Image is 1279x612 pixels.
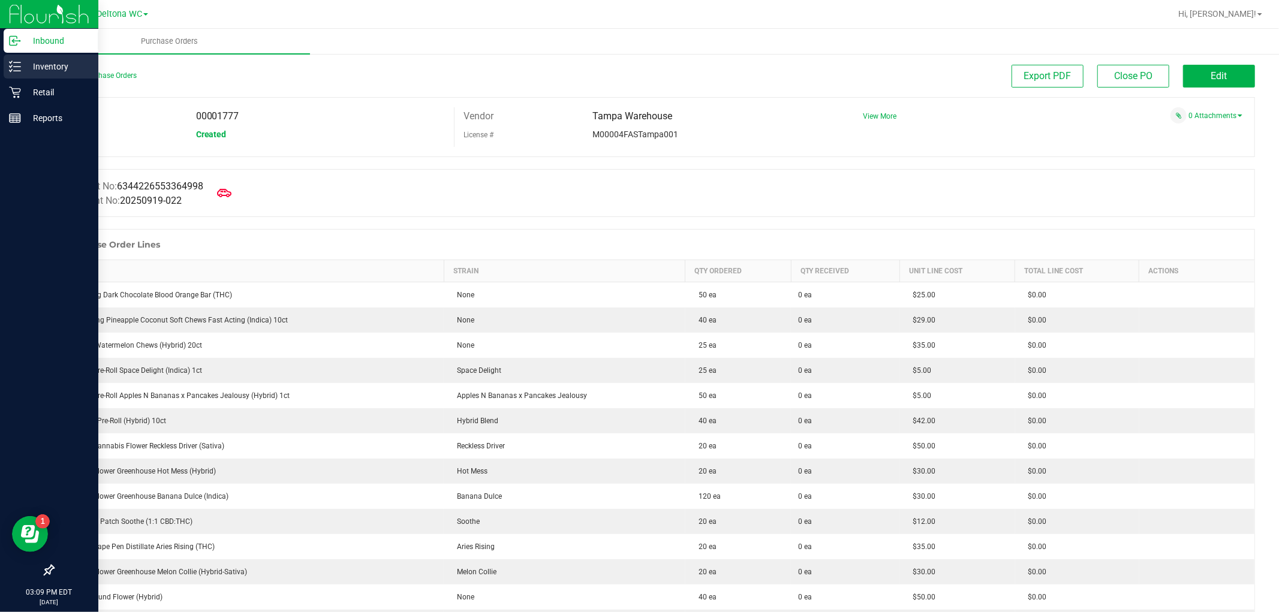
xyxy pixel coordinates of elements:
span: 0 ea [798,541,812,552]
span: M00004FASTampa001 [592,129,678,139]
span: 0 ea [798,415,812,426]
span: 0 ea [798,592,812,602]
span: $0.00 [1022,341,1047,349]
span: Space Delight [451,366,501,375]
span: 20250919-022 [120,195,182,206]
span: $0.00 [1022,568,1047,576]
span: $0.00 [1022,517,1047,526]
inline-svg: Inventory [9,61,21,73]
span: $12.00 [907,517,935,526]
span: $0.00 [1022,391,1047,400]
div: HT 5mg Watermelon Chews (Hybrid) 20ct [61,340,437,351]
a: Purchase Orders [29,29,310,54]
span: $35.00 [907,341,935,349]
span: 25 ea [693,341,717,349]
span: 40 ea [693,593,717,601]
th: Qty Received [791,260,899,282]
label: Manifest No: [62,179,203,194]
span: Mark as Arrived [212,181,236,205]
div: FD 3.5g Flower Greenhouse Hot Mess (Hybrid) [61,466,437,477]
div: FD 3.5g Flower Greenhouse Melon Collie (Hybrid-Sativa) [61,566,437,577]
div: FT 0.5g Pre-Roll Space Delight (Indica) 1ct [61,365,437,376]
span: $30.00 [907,492,935,501]
span: 0 ea [798,566,812,577]
th: Strain [444,260,685,282]
a: 0 Attachments [1188,111,1242,120]
th: Actions [1139,260,1254,282]
span: $0.00 [1022,417,1047,425]
span: None [451,341,474,349]
p: 03:09 PM EDT [5,587,93,598]
p: Reports [21,111,93,125]
th: Item [54,260,444,282]
span: $0.00 [1022,542,1047,551]
div: FD 3.5g Flower Greenhouse Banana Dulce (Indica) [61,491,437,502]
th: Qty Ordered [685,260,791,282]
div: FT 7g Ground Flower (Hybrid) [61,592,437,602]
iframe: Resource center unread badge [35,514,50,529]
span: 0 ea [798,441,812,451]
span: $25.00 [907,291,935,299]
inline-svg: Reports [9,112,21,124]
p: [DATE] [5,598,93,607]
p: Inventory [21,59,93,74]
iframe: Resource center [12,516,48,552]
div: FT 0.3g Vape Pen Distillate Aries Rising (THC) [61,541,437,552]
span: Hybrid Blend [451,417,498,425]
div: FT 0.35g Pre-Roll (Hybrid) 10ct [61,415,437,426]
button: Close PO [1097,65,1169,88]
div: FT 3.5g Cannabis Flower Reckless Driver (Sativa) [61,441,437,451]
span: $50.00 [907,593,935,601]
span: $0.00 [1022,593,1047,601]
span: Aries Rising [451,542,495,551]
span: 0 ea [798,315,812,325]
span: $5.00 [907,391,931,400]
span: 50 ea [693,391,717,400]
label: License # [464,126,493,144]
span: Soothe [451,517,480,526]
span: $0.00 [1022,366,1047,375]
span: 0 ea [798,390,812,401]
th: Total Line Cost [1015,260,1139,282]
span: Reckless Driver [451,442,505,450]
span: 25 ea [693,366,717,375]
span: Banana Dulce [451,492,502,501]
span: 40 ea [693,316,717,324]
th: Unit Line Cost [899,260,1015,282]
span: 0 ea [798,516,812,527]
div: WNA 10mg Pineapple Coconut Soft Chews Fast Acting (Indica) 10ct [61,315,437,325]
div: FT 0.5g Pre-Roll Apples N Bananas x Pancakes Jealousy (Hybrid) 1ct [61,390,437,401]
span: Tampa Warehouse [592,110,672,122]
span: $5.00 [907,366,931,375]
span: Edit [1211,70,1227,82]
span: $0.00 [1022,316,1047,324]
span: Created [196,129,227,139]
span: Melon Collie [451,568,496,576]
span: 20 ea [693,467,717,475]
span: 0 ea [798,340,812,351]
span: 50 ea [693,291,717,299]
span: 0 ea [798,466,812,477]
span: Deltona WC [97,9,142,19]
span: 20 ea [693,517,717,526]
span: $0.00 [1022,291,1047,299]
span: $42.00 [907,417,935,425]
span: $0.00 [1022,442,1047,450]
span: $0.00 [1022,492,1047,501]
span: Close PO [1114,70,1152,82]
div: HT 100mg Dark Chocolate Blood Orange Bar (THC) [61,290,437,300]
label: Shipment No: [62,194,182,208]
span: Attach a document [1170,107,1187,123]
span: None [451,593,474,601]
span: 0 ea [798,290,812,300]
label: Vendor [464,107,493,125]
h1: Purchase Order Lines [65,240,160,249]
span: 6344226553364998 [117,180,203,192]
p: Inbound [21,34,93,48]
span: Hi, [PERSON_NAME]! [1178,9,1256,19]
span: None [451,316,474,324]
a: View More [863,112,896,120]
span: 40 ea [693,417,717,425]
